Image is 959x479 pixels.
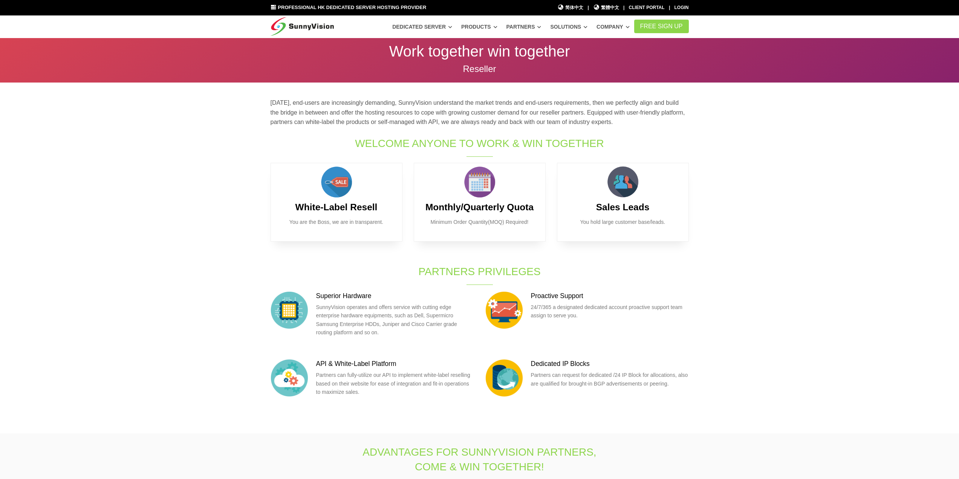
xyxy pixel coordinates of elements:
[623,4,624,11] li: |
[669,4,670,11] li: |
[531,291,689,301] h3: Proactive Support
[271,98,689,127] p: [DATE], end-users are increasingly demanding, SunnyVision understand the market trends and end-us...
[278,5,426,10] span: Professional HK Dedicated Server Hosting Provider
[587,4,589,11] li: |
[558,4,584,11] a: 简体中文
[485,291,523,329] img: support.png
[271,359,308,397] img: api.png
[316,371,474,396] p: Partners can fully-utilize our API to implement white-label reselling based on their website for ...
[295,202,378,212] b: White-Label Resell
[596,202,650,212] b: Sales Leads
[629,5,665,10] a: Client Portal
[531,371,689,388] p: Partners can request for dedicated /24 IP Block for allocations, also are qualified for brought-i...
[634,20,689,33] a: FREE Sign Up
[354,445,605,474] h1: Advantages for SunnyVision Partners, Come & Win Together!
[271,291,308,329] img: hardware.png
[271,44,689,59] p: Work together win together
[593,4,619,11] a: 繁體中文
[461,20,497,34] a: Products
[461,163,499,201] img: calendar.png
[531,359,689,369] h3: Dedicated IP Blocks
[485,359,523,397] img: ip.png
[316,303,474,337] p: SunnyVision operates and offers service with cutting edge enterprise hardware equipments, such as...
[569,218,677,226] p: You hold large customer base/leads.
[271,64,689,73] p: Reseller
[354,264,605,279] h1: Partners Privileges
[354,136,605,151] h1: Welcome Anyone to Work & Win Together
[316,359,474,369] h3: API & White-Label Platform
[392,20,452,34] a: Dedicated Server
[316,291,474,301] h3: Superior Hardware
[425,202,534,212] b: Monthly/Quarterly Quota
[675,5,689,10] a: Login
[597,20,630,34] a: Company
[318,163,355,201] img: sales.png
[531,303,689,320] p: 24/7/365 a designated dedicated account proactive support team assign to serve you.
[506,20,541,34] a: Partners
[550,20,587,34] a: Solutions
[425,218,534,226] p: Minimum Order Quantity(MOQ) Required!
[282,218,391,226] p: You are the Boss, we are in transparent.
[604,163,642,201] img: customer.png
